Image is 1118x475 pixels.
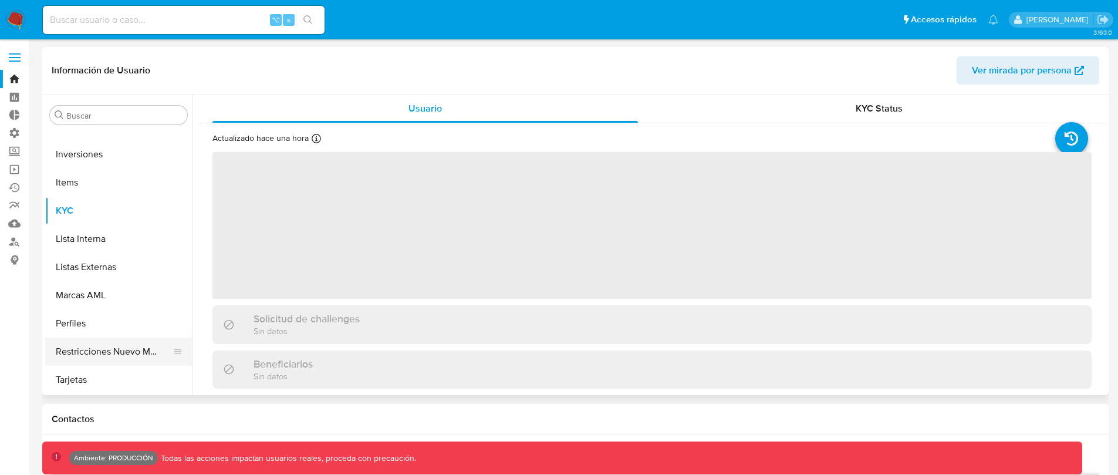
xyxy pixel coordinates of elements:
button: Marcas AML [45,281,192,309]
span: ⌥ [271,14,280,25]
h3: Beneficiarios [254,358,313,370]
p: omar.guzman@mercadolibre.com.co [1026,14,1093,25]
button: Buscar [55,110,64,120]
a: Notificaciones [988,15,998,25]
p: Todas las acciones impactan usuarios reales, proceda con precaución. [158,453,416,464]
button: Lista Interna [45,225,192,253]
button: KYC [45,197,192,225]
span: Usuario [408,102,442,115]
h1: Contactos [52,413,1099,425]
button: search-icon [296,12,320,28]
input: Buscar usuario o caso... [43,12,325,28]
a: Salir [1097,14,1109,26]
h3: Solicitud de challenges [254,312,360,325]
button: Inversiones [45,140,192,169]
span: Ver mirada por persona [972,56,1072,85]
button: Perfiles [45,309,192,338]
button: Items [45,169,192,197]
div: Solicitud de challengesSin datos [212,305,1092,343]
input: Buscar [66,110,183,121]
button: Listas Externas [45,253,192,281]
p: Actualizado hace una hora [212,133,309,144]
span: s [287,14,291,25]
h1: Información de Usuario [52,65,150,76]
p: Sin datos [254,370,313,382]
span: KYC Status [856,102,903,115]
span: Accesos rápidos [911,14,977,26]
button: Ver mirada por persona [957,56,1099,85]
button: Tarjetas [45,366,192,394]
p: Ambiente: PRODUCCIÓN [74,456,153,460]
p: Sin datos [254,325,360,336]
button: Restricciones Nuevo Mundo [45,338,183,366]
span: ‌ [212,152,1092,299]
div: BeneficiariosSin datos [212,351,1092,389]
